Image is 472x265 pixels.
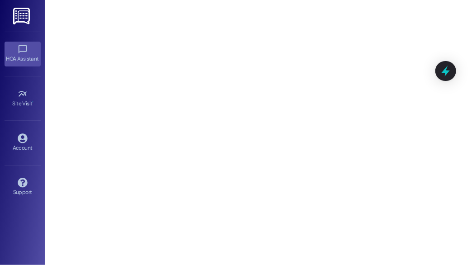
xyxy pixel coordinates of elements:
[33,99,34,105] span: •
[5,175,41,199] a: Support
[5,42,41,66] a: HOA Assistant
[5,86,41,111] a: Site Visit •
[5,131,41,155] a: Account
[13,8,32,24] img: ResiDesk Logo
